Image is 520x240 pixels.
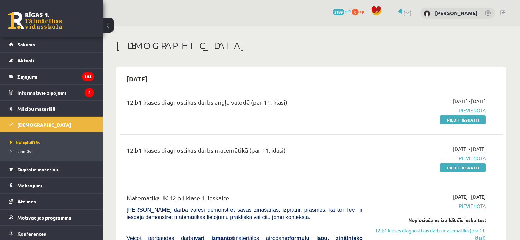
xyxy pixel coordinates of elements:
h1: [DEMOGRAPHIC_DATA] [116,40,506,52]
a: Aktuāli [9,53,94,68]
span: Pievienota [373,107,486,114]
div: Nepieciešams izpildīt šīs ieskaites: [373,216,486,224]
a: Rīgas 1. Tālmācības vidusskola [8,12,62,29]
i: 198 [82,72,94,81]
a: Atzīmes [9,194,94,209]
i: 3 [85,88,94,97]
img: Sanija Čuprinska [424,10,430,17]
a: Motivācijas programma [9,210,94,225]
a: 0 xp [352,9,368,14]
a: Izlabotās [10,148,96,154]
span: Neizpildītās [10,140,40,145]
a: Ziņojumi198 [9,69,94,84]
span: [DEMOGRAPHIC_DATA] [17,122,71,128]
legend: Ziņojumi [17,69,94,84]
a: Pildīt ieskaiti [440,115,486,124]
span: Aktuāli [17,57,34,63]
a: Mācību materiāli [9,101,94,116]
span: [DATE] - [DATE] [453,98,486,105]
span: [DATE] - [DATE] [453,145,486,153]
span: [DATE] - [DATE] [453,193,486,200]
div: 12.b1 klases diagnostikas darbs matemātikā (par 11. klasi) [126,145,363,158]
a: Digitālie materiāli [9,161,94,177]
div: Matemātika JK 12.b1 klase 1. ieskaite [126,193,363,206]
span: 2189 [333,9,344,15]
a: Neizpildītās [10,139,96,145]
span: 0 [352,9,359,15]
span: Pievienota [373,202,486,210]
a: [PERSON_NAME] [435,10,478,16]
span: Izlabotās [10,149,31,154]
span: mP [345,9,351,14]
a: [DEMOGRAPHIC_DATA] [9,117,94,132]
div: 12.b1 klases diagnostikas darbs angļu valodā (par 11. klasi) [126,98,363,110]
span: Mācību materiāli [17,105,55,112]
span: Pievienota [373,155,486,162]
span: Digitālie materiāli [17,166,58,172]
span: xp [360,9,364,14]
span: [PERSON_NAME] darbā varēsi demonstrēt savas zināšanas, izpratni, prasmes, kā arī Tev ir iespēja d... [126,207,363,220]
h2: [DATE] [120,71,154,87]
span: Atzīmes [17,198,36,204]
a: 2189 mP [333,9,351,14]
a: Pildīt ieskaiti [440,163,486,172]
span: Motivācijas programma [17,214,71,221]
legend: Informatīvie ziņojumi [17,85,94,100]
legend: Maksājumi [17,178,94,193]
a: Sākums [9,37,94,52]
a: Informatīvie ziņojumi3 [9,85,94,100]
a: Maksājumi [9,178,94,193]
span: Konferences [17,230,46,237]
span: Sākums [17,41,35,47]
